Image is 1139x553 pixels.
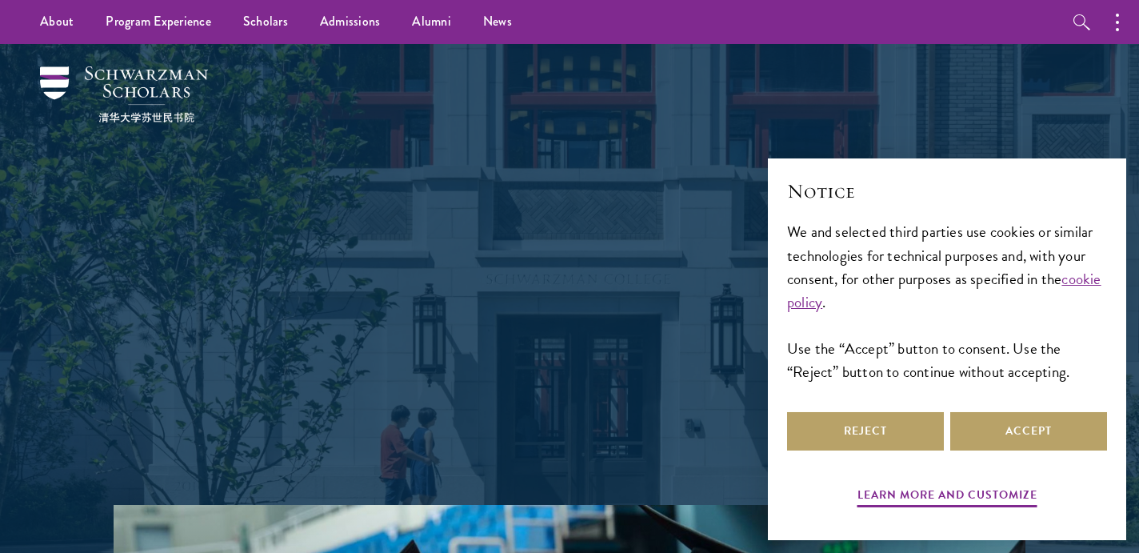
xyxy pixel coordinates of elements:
button: Accept [950,412,1107,451]
a: cookie policy [787,267,1101,314]
img: Schwarzman Scholars [40,66,208,122]
h2: Notice [787,178,1107,205]
div: We and selected third parties use cookies or similar technologies for technical purposes and, wit... [787,220,1107,383]
button: Learn more and customize [857,485,1037,510]
button: Reject [787,412,944,451]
